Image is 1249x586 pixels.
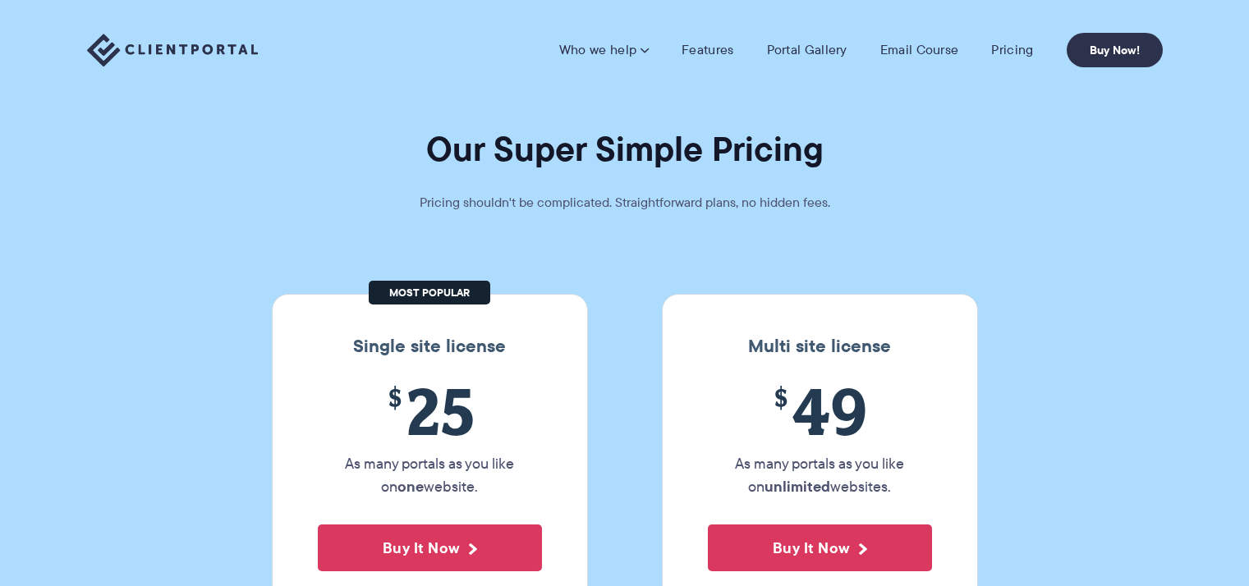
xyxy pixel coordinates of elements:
[379,191,871,214] p: Pricing shouldn't be complicated. Straightforward plans, no hidden fees.
[679,336,961,357] h3: Multi site license
[708,373,932,448] span: 49
[765,475,830,497] strong: unlimited
[991,42,1033,58] a: Pricing
[318,452,542,498] p: As many portals as you like on website.
[559,42,649,58] a: Who we help
[880,42,959,58] a: Email Course
[318,373,542,448] span: 25
[289,336,571,357] h3: Single site license
[682,42,733,58] a: Features
[397,475,424,497] strong: one
[708,524,932,571] button: Buy It Now
[708,452,932,498] p: As many portals as you like on websites.
[1067,33,1163,67] a: Buy Now!
[318,524,542,571] button: Buy It Now
[767,42,847,58] a: Portal Gallery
